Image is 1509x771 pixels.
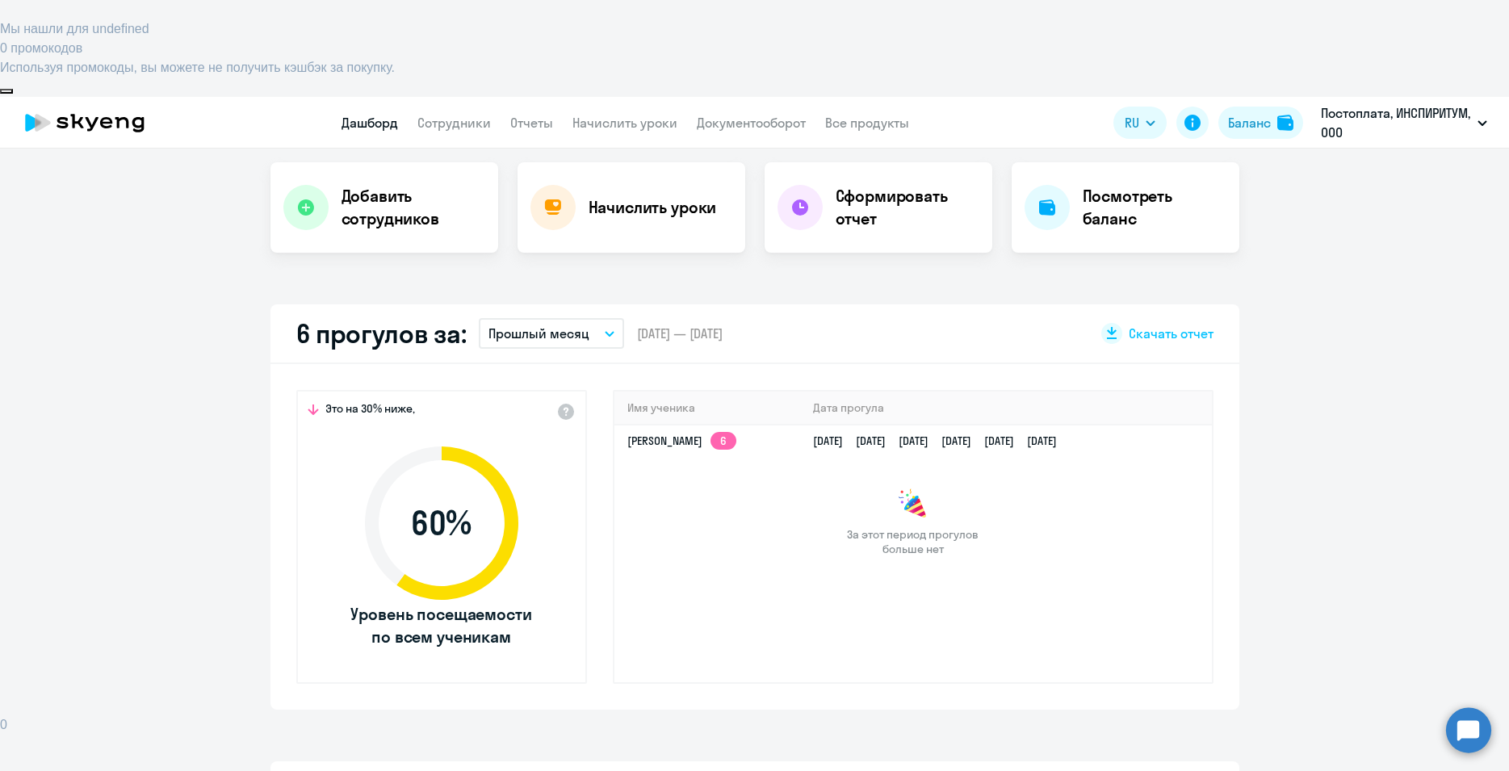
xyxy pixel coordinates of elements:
[1228,113,1271,132] div: Баланс
[1113,107,1167,139] button: RU
[836,185,979,230] h4: Сформировать отчет
[342,115,398,131] a: Дашборд
[813,434,1070,448] a: [DATE][DATE][DATE][DATE][DATE][DATE]
[1125,113,1139,132] span: RU
[1218,107,1303,139] button: Балансbalance
[488,324,589,343] p: Прошлый месяц
[417,115,491,131] a: Сотрудники
[845,527,981,556] span: За этот период прогулов больше нет
[897,488,929,521] img: congrats
[627,434,736,448] a: [PERSON_NAME]6
[296,317,467,350] h2: 6 прогулов за:
[1321,103,1471,142] p: Постоплата, ИНСПИРИТУМ, ООО
[1313,103,1495,142] button: Постоплата, ИНСПИРИТУМ, ООО
[572,115,677,131] a: Начислить уроки
[349,603,534,648] span: Уровень посещаемости по всем ученикам
[800,392,1211,425] th: Дата прогула
[479,318,624,349] button: Прошлый месяц
[825,115,909,131] a: Все продукты
[1129,325,1213,342] span: Скачать отчет
[342,185,485,230] h4: Добавить сотрудников
[589,196,717,219] h4: Начислить уроки
[510,115,553,131] a: Отчеты
[1277,115,1293,131] img: balance
[1083,185,1226,230] h4: Посмотреть баланс
[349,504,534,543] span: 60 %
[710,432,736,450] app-skyeng-badge: 6
[697,115,806,131] a: Документооборот
[637,325,723,342] span: [DATE] — [DATE]
[614,392,801,425] th: Имя ученика
[325,401,415,421] span: Это на 30% ниже,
